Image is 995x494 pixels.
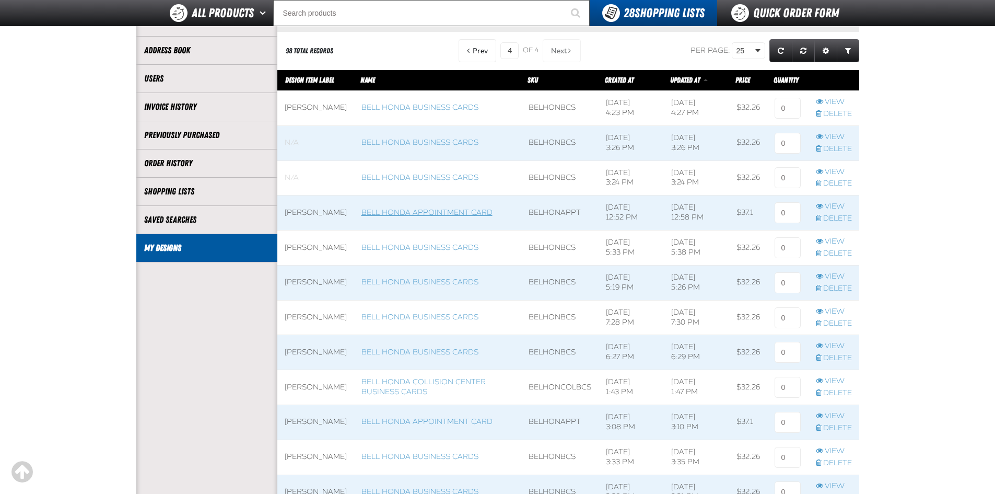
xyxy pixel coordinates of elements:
td: $32.26 [729,335,767,370]
td: [DATE] 5:38 PM [664,231,730,266]
td: [DATE] 7:28 PM [599,300,664,335]
a: View row action [816,376,852,386]
a: Reset grid action [792,39,815,62]
td: BELHONAPPT [521,196,599,231]
td: [DATE] 5:19 PM [599,265,664,300]
input: 0 [775,412,801,433]
input: 0 [775,307,801,328]
a: Delete row action [816,109,852,119]
td: [DATE] 5:26 PM [664,265,730,300]
td: BELHONBCS [521,90,599,125]
input: 0 [775,237,801,258]
a: View row action [816,307,852,317]
td: [DATE] 3:26 PM [664,125,730,160]
td: [DATE] 4:23 PM [599,90,664,125]
a: View row action [816,411,852,421]
a: Invoice History [144,101,270,113]
span: Design Item Label [285,76,334,84]
td: $32.26 [729,90,767,125]
td: [DATE] 12:58 PM [664,196,730,231]
a: Expand or Collapse Grid Filters [837,39,859,62]
td: $32.26 [729,440,767,475]
span: Shopping Lists [624,6,705,20]
a: Delete row action [816,353,852,363]
td: Blank [277,160,354,196]
a: Updated At [670,76,701,84]
span: 25 [736,45,753,56]
a: Bell Honda Business Cards [361,243,478,252]
a: Bell Honda Business Cards [361,138,478,147]
td: [DATE] 5:33 PM [599,231,664,266]
div: 98 total records [286,46,333,56]
a: Bell Honda Appointment Card [361,208,493,217]
a: View row action [816,237,852,247]
a: View row action [816,446,852,456]
a: Delete row action [816,423,852,433]
a: Delete row action [816,284,852,294]
a: Delete row action [816,249,852,259]
input: 0 [775,167,801,188]
td: [PERSON_NAME] [277,370,354,405]
td: [DATE] 4:27 PM [664,90,730,125]
span: Per page: [690,46,730,55]
td: [DATE] 3:10 PM [664,405,730,440]
td: [PERSON_NAME] [277,440,354,475]
a: Refresh grid action [769,39,792,62]
a: Delete row action [816,388,852,398]
td: [PERSON_NAME] [277,405,354,440]
td: [PERSON_NAME] [277,335,354,370]
td: Blank [277,125,354,160]
a: My Designs [144,242,270,254]
a: Bell Honda Appointment Card [361,417,493,426]
td: $37.1 [729,405,767,440]
a: Bell Honda Business Cards [361,313,478,321]
td: BELHONCOLBCS [521,370,599,405]
td: $32.26 [729,300,767,335]
span: All Products [192,4,254,22]
a: Bell Honda Collision Center Business Cards [361,377,486,396]
td: [DATE] 3:33 PM [599,440,664,475]
td: $32.26 [729,370,767,405]
input: Current page number [500,42,519,59]
td: [DATE] 3:08 PM [599,405,664,440]
td: [PERSON_NAME] [277,300,354,335]
a: Delete row action [816,214,852,224]
td: $32.26 [729,160,767,196]
td: [DATE] 3:26 PM [599,125,664,160]
a: Delete row action [816,179,852,189]
td: $32.26 [729,265,767,300]
td: [DATE] 1:43 PM [599,370,664,405]
span: Previous Page [473,47,488,55]
a: Name [360,76,375,84]
a: Saved Searches [144,214,270,226]
a: Created At [605,76,634,84]
a: Shopping Lists [144,186,270,198]
a: Bell Honda Business Cards [361,173,478,182]
input: 0 [775,447,801,468]
td: [PERSON_NAME] [277,196,354,231]
a: SKU [528,76,538,84]
td: BELHONBCS [521,231,599,266]
td: [PERSON_NAME] [277,265,354,300]
a: Delete row action [816,319,852,329]
input: 0 [775,133,801,154]
a: Expand or Collapse Grid Settings [814,39,837,62]
span: Updated At [670,76,700,84]
td: [DATE] 3:24 PM [599,160,664,196]
td: BELHONBCS [521,335,599,370]
td: [DATE] 3:35 PM [664,440,730,475]
a: View row action [816,202,852,212]
a: View row action [816,341,852,351]
a: View row action [816,167,852,177]
a: Users [144,73,270,85]
span: Quantity [774,76,799,84]
td: BELHONBCS [521,300,599,335]
a: Bell Honda Business Cards [361,348,478,357]
td: [DATE] 6:27 PM [599,335,664,370]
input: 0 [775,377,801,398]
td: BELHONAPPT [521,405,599,440]
td: BELHONBCS [521,160,599,196]
span: of 4 [523,46,539,55]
